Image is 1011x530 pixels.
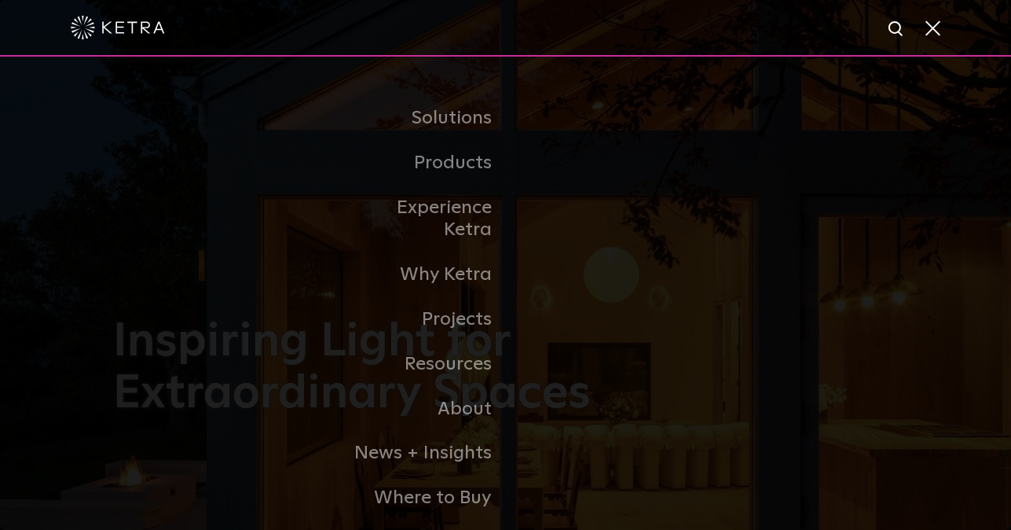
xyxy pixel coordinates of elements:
[71,16,165,39] img: ketra-logo-2019-white
[345,252,506,297] a: Why Ketra
[345,186,506,253] a: Experience Ketra
[345,297,506,342] a: Projects
[345,387,506,432] a: About
[345,431,506,476] a: News + Insights
[345,342,506,387] a: Resources
[345,96,667,521] div: Navigation Menu
[345,141,506,186] a: Products
[887,20,907,39] img: search icon
[345,476,506,521] a: Where to Buy
[345,96,506,141] a: Solutions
